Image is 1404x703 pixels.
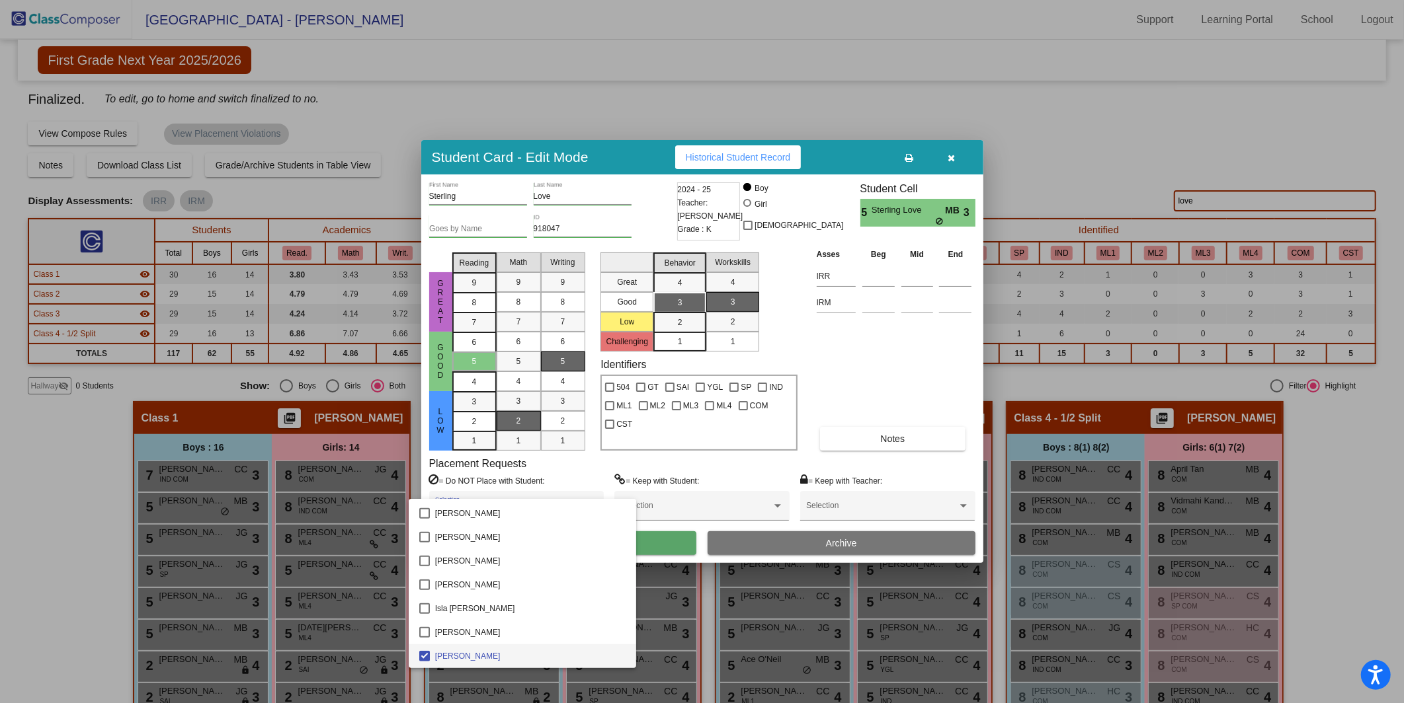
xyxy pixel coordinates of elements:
[435,549,626,573] span: [PERSON_NAME]
[435,597,626,620] span: Isla [PERSON_NAME]
[435,525,626,549] span: [PERSON_NAME]
[435,644,626,668] span: [PERSON_NAME]
[435,501,626,525] span: [PERSON_NAME]
[435,573,626,597] span: [PERSON_NAME]
[435,620,626,644] span: [PERSON_NAME]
